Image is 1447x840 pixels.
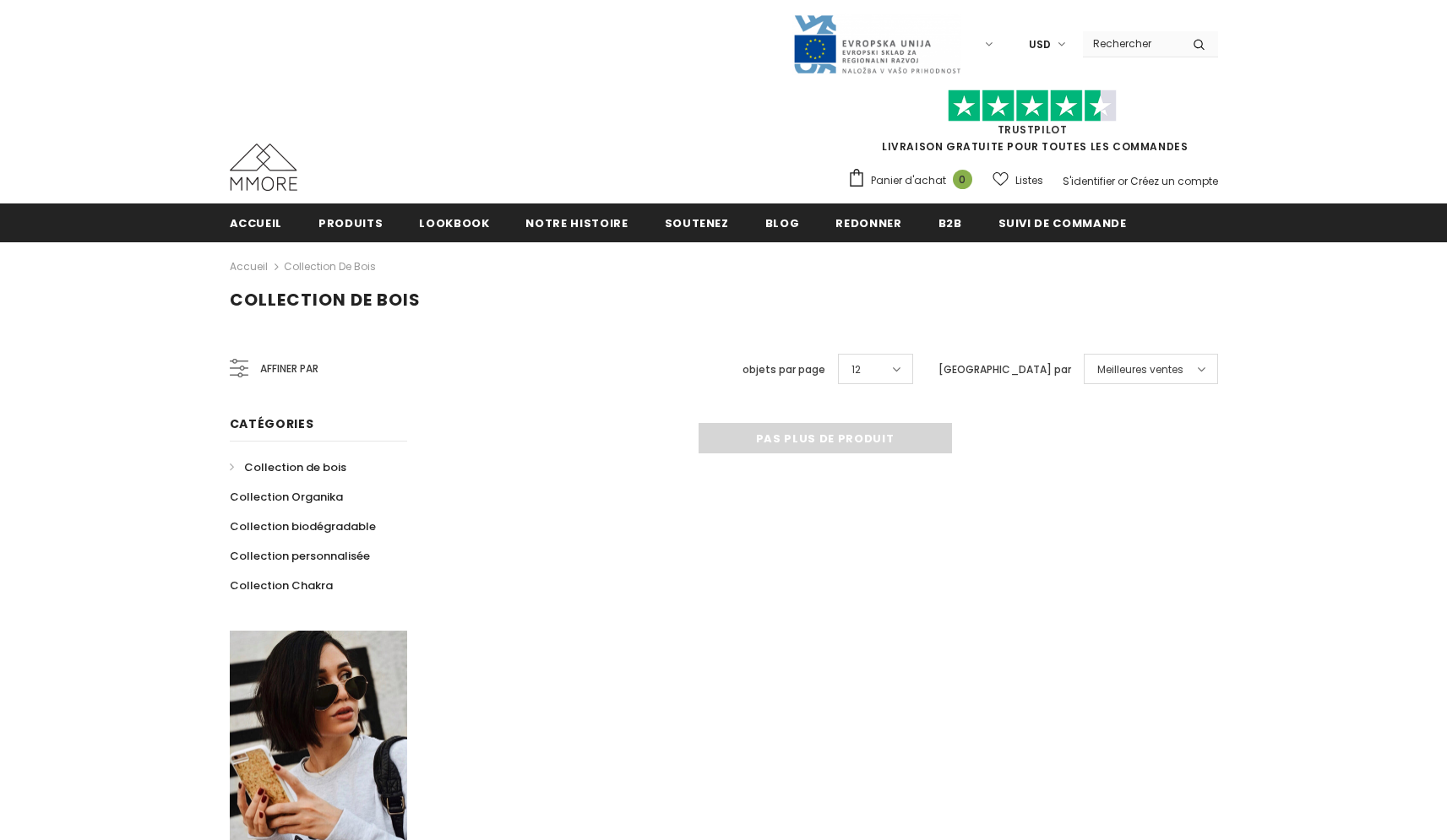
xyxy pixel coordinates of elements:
[998,203,1127,241] a: Suivi de commande
[835,215,901,231] span: Redonner
[993,165,1043,195] a: Listes
[318,215,383,231] span: Produits
[230,453,346,482] a: Collection de bois
[998,215,1127,231] span: Suivi de commande
[260,360,318,378] span: Affiner par
[230,288,421,312] span: Collection de bois
[847,168,981,193] a: Panier d'achat 0
[851,361,861,378] span: 12
[1118,174,1128,188] span: or
[953,170,972,189] span: 0
[419,215,489,231] span: Lookbook
[998,122,1068,137] a: TrustPilot
[1015,172,1043,189] span: Listes
[244,459,346,475] span: Collection de bois
[835,203,901,241] a: Redonner
[230,203,283,241] a: Accueil
[230,144,297,191] img: Cas MMORE
[765,203,800,241] a: Blog
[284,259,376,274] a: Collection de bois
[230,541,370,571] a: Collection personnalisée
[525,203,628,241] a: Notre histoire
[230,548,370,564] span: Collection personnalisée
[419,203,489,241] a: Lookbook
[230,512,376,541] a: Collection biodégradable
[792,14,961,75] img: Javni Razpis
[743,361,825,378] label: objets par page
[1083,31,1180,56] input: Search Site
[525,215,628,231] span: Notre histoire
[938,215,962,231] span: B2B
[230,571,333,600] a: Collection Chakra
[665,215,729,231] span: soutenez
[1063,174,1115,188] a: S'identifier
[938,203,962,241] a: B2B
[230,415,314,432] span: Catégories
[230,215,283,231] span: Accueil
[1130,174,1218,188] a: Créez un compte
[230,489,343,505] span: Collection Organika
[1029,36,1051,53] span: USD
[847,97,1218,154] span: LIVRAISON GRATUITE POUR TOUTES LES COMMANDES
[230,257,268,277] a: Accueil
[230,482,343,512] a: Collection Organika
[230,518,376,534] span: Collection biodégradable
[1097,361,1183,378] span: Meilleures ventes
[665,203,729,241] a: soutenez
[230,577,333,593] span: Collection Chakra
[792,36,961,51] a: Javni Razpis
[318,203,383,241] a: Produits
[765,215,800,231] span: Blog
[948,89,1117,122] img: Faites confiance aux étoiles pilotes
[938,361,1071,378] label: [GEOGRAPHIC_DATA] par
[871,172,946,189] span: Panier d'achat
